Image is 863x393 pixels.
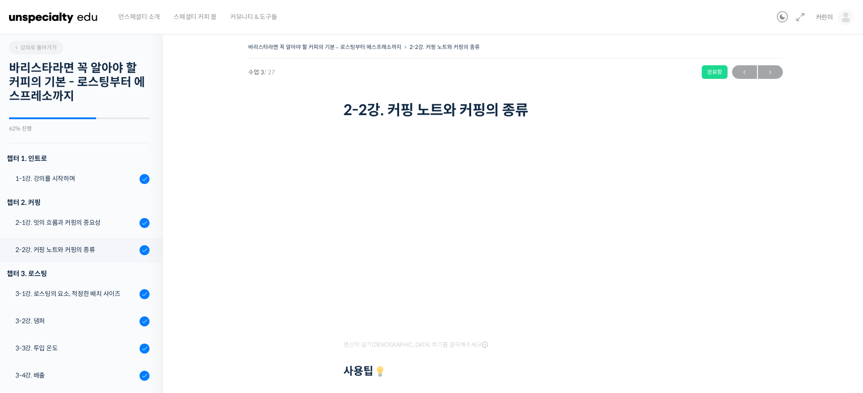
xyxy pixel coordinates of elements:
[15,174,137,184] div: 1-1강. 강의를 시작하며
[15,316,137,326] div: 3-2강. 댐퍼
[248,44,401,50] a: 바리스타라면 꼭 알아야 할 커피의 기본 – 로스팅부터 에스프레소까지
[7,267,149,280] div: 챕터 3. 로스팅
[15,370,137,380] div: 3-4강. 배출
[15,245,137,255] div: 2-2강. 커핑 노트와 커핑의 종류
[248,69,275,75] span: 수업 3
[732,66,757,78] span: ←
[410,44,480,50] a: 2-2강. 커핑 노트와 커핑의 종류
[702,65,728,79] div: 완료함
[9,61,149,104] h2: 바리스타라면 꼭 알아야 할 커피의 기본 - 로스팅부터 에스프레소까지
[9,126,149,131] div: 62% 진행
[9,41,63,54] a: 강의로 돌아가기
[7,152,149,165] h3: 챕터 1. 인트로
[264,68,275,76] span: / 27
[343,102,688,119] h1: 2-2강. 커핑 노트와 커핑의 종류
[15,289,137,299] div: 3-1강. 로스팅의 요소, 적정한 배치 사이즈
[758,65,783,79] a: 다음→
[15,343,137,353] div: 3-3강. 투입 온도
[375,366,386,377] img: 💡
[816,13,833,21] span: 커린이
[732,65,757,79] a: ←이전
[15,218,137,228] div: 2-1강. 맛의 흐름과 커핑의 중요성
[7,196,149,209] div: 챕터 2. 커핑
[14,44,57,51] span: 강의로 돌아가기
[343,364,387,378] strong: 사용팁
[343,341,488,349] span: 영상이 끊기[DEMOGRAPHIC_DATA] 여기를 클릭해주세요
[758,66,783,78] span: →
